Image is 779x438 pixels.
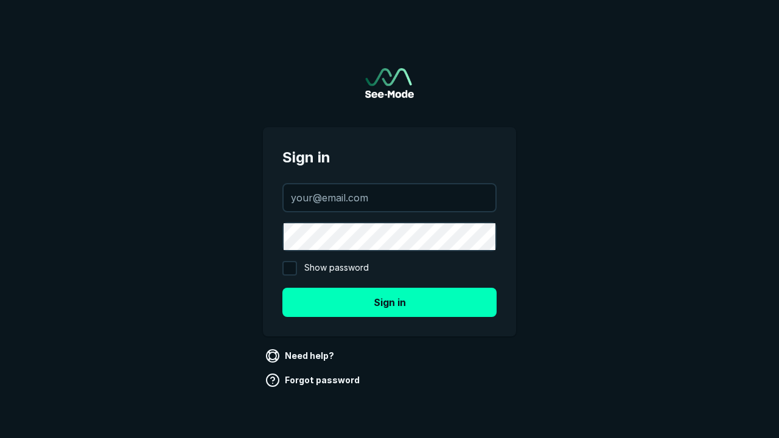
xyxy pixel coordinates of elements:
[304,261,369,276] span: Show password
[284,184,495,211] input: your@email.com
[282,147,497,169] span: Sign in
[282,288,497,317] button: Sign in
[263,346,339,366] a: Need help?
[263,370,365,390] a: Forgot password
[365,68,414,98] img: See-Mode Logo
[365,68,414,98] a: Go to sign in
